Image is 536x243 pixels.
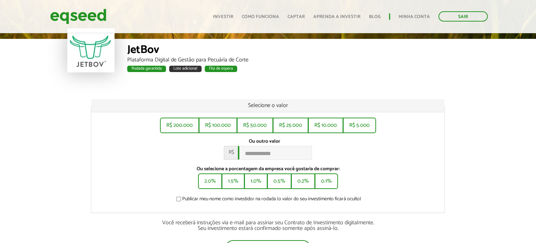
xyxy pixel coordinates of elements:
input: Publicar meu nome como investidor na rodada (o valor do seu investimento ficará oculto) [172,197,185,201]
div: Plataforma Digital de Gestão para Pecuária de Corte [127,57,469,63]
button: R$ 200.000 [160,118,199,133]
button: R$ 5.000 [343,118,376,133]
div: Você receberá instruções via e-mail para assinar seu Contrato de Investimento digitalmente. Seu i... [91,220,445,231]
label: Ou selecione a porcentagem da empresa você gostaria de comprar: [97,167,439,172]
button: R$ 10.000 [308,118,343,133]
div: JetBov [127,44,469,57]
button: 0.2% [291,173,315,189]
button: 1.0% [244,173,267,189]
a: Aprenda a investir [313,14,361,19]
a: Blog [369,14,381,19]
div: Lote adicional [169,66,202,72]
button: R$ 100.000 [199,118,237,133]
button: 2.0% [198,173,222,189]
a: Captar [288,14,305,19]
button: 0.5% [267,173,291,189]
div: Rodada garantida [127,66,166,72]
button: 1.5% [222,173,245,189]
a: Investir [213,14,233,19]
a: Minha conta [399,14,430,19]
span: Selecione o valor [248,101,288,110]
a: Sair [438,11,488,22]
div: Fila de espera [205,66,237,72]
span: R$ [224,146,238,160]
img: EqSeed [50,7,106,26]
button: R$ 50.000 [237,118,273,133]
label: Publicar meu nome como investidor na rodada (o valor do seu investimento ficará oculto) [175,197,361,204]
a: Como funciona [242,14,279,19]
button: 0.1% [315,173,338,189]
label: Ou outro valor [249,139,280,144]
button: R$ 25.000 [273,118,308,133]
